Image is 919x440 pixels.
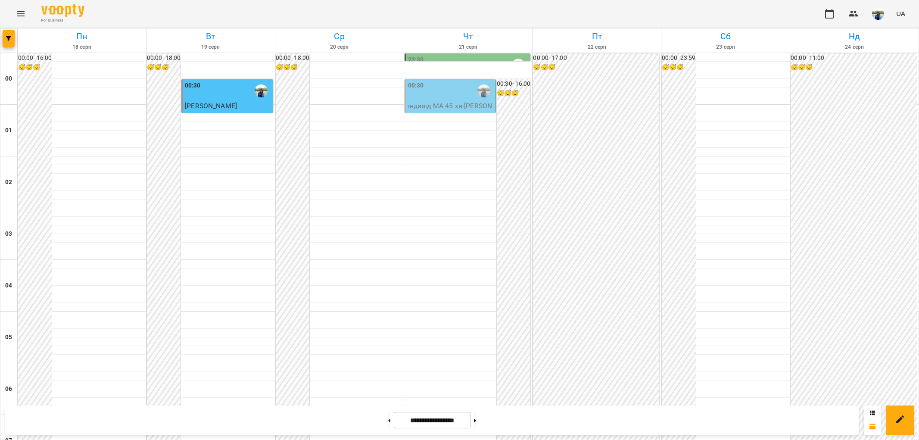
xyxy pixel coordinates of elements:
[185,81,201,90] label: 00:30
[662,53,695,63] h6: 00:00 - 23:59
[872,8,884,20] img: 79bf113477beb734b35379532aeced2e.jpg
[185,102,237,110] span: [PERSON_NAME]
[791,53,917,63] h6: 00:00 - 11:00
[19,30,145,43] h6: Пн
[497,89,530,98] h6: 😴😴😴
[5,384,12,394] h6: 06
[277,43,402,51] h6: 20 серп
[408,81,424,90] label: 00:30
[41,4,84,17] img: Voopty Logo
[791,30,917,43] h6: Нд
[497,79,530,89] h6: 00:30 - 16:00
[255,84,268,97] img: Олійник Алла
[791,63,917,72] h6: 😴😴😴
[512,59,525,72] img: Олійник Алла
[896,9,905,18] span: UA
[276,63,309,72] h6: 😴😴😴
[534,30,660,43] h6: Пт
[18,53,52,63] h6: 00:00 - 16:00
[5,74,12,84] h6: 00
[19,43,145,51] h6: 18 серп
[148,43,274,51] h6: 19 серп
[662,63,695,72] h6: 😴😴😴
[5,178,12,187] h6: 02
[18,63,52,72] h6: 😴😴😴
[147,63,181,72] h6: 😴😴😴
[408,55,424,65] label: 23:30
[5,126,12,135] h6: 01
[147,53,181,63] h6: 00:00 - 18:00
[277,30,402,43] h6: Ср
[533,53,659,63] h6: 00:00 - 17:00
[276,53,309,63] h6: 00:00 - 18:00
[663,43,788,51] h6: 23 серп
[148,30,274,43] h6: Вт
[663,30,788,43] h6: Сб
[405,30,531,43] h6: Чт
[405,43,531,51] h6: 21 серп
[5,281,12,290] h6: 04
[5,229,12,239] h6: 03
[5,333,12,342] h6: 05
[533,63,659,72] h6: 😴😴😴
[893,6,909,22] button: UA
[10,3,31,24] button: Menu
[41,18,84,23] span: For Business
[185,111,271,122] p: індивід МА 45 хв
[791,43,917,51] h6: 24 серп
[408,101,494,121] p: індивід МА 45 хв - [PERSON_NAME]
[477,84,490,97] img: Олійник Алла
[534,43,660,51] h6: 22 серп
